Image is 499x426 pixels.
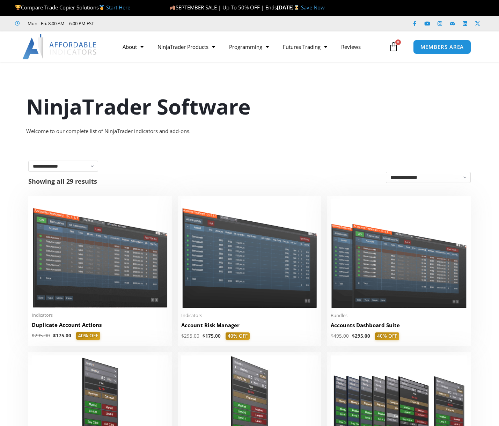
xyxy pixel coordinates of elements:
[151,39,222,55] a: NinjaTrader Products
[32,332,35,339] span: $
[181,322,318,329] h2: Account Risk Manager
[181,322,318,332] a: Account Risk Manager
[106,4,130,11] a: Start Here
[53,332,56,339] span: $
[276,39,334,55] a: Futures Trading
[181,333,184,339] span: $
[413,40,471,54] a: MEMBERS AREA
[32,312,168,318] span: Indicators
[32,199,168,308] img: Duplicate Account Actions
[331,199,467,308] img: Accounts Dashboard Suite
[53,332,71,339] bdi: 175.00
[116,39,151,55] a: About
[301,4,325,11] a: Save Now
[277,4,301,11] strong: [DATE]
[352,333,370,339] bdi: 295.00
[22,34,97,59] img: LogoAI | Affordable Indicators – NinjaTrader
[32,332,50,339] bdi: 295.00
[170,5,175,10] img: 🍂
[170,4,277,11] span: SEPTEMBER SALE | Up To 50% OFF | Ends
[331,322,467,329] h2: Accounts Dashboard Suite
[15,4,130,11] span: Compare Trade Copier Solutions
[32,321,168,332] a: Duplicate Account Actions
[386,172,471,183] select: Shop order
[331,333,349,339] bdi: 495.00
[375,332,399,340] span: 40% OFF
[378,37,409,57] a: 0
[26,126,473,136] div: Welcome to our complete list of NinjaTrader indicators and add-ons.
[32,321,168,329] h2: Duplicate Account Actions
[28,178,97,184] p: Showing all 29 results
[76,332,100,340] span: 40% OFF
[294,5,299,10] img: ⌛
[420,44,464,50] span: MEMBERS AREA
[15,5,21,10] img: 🏆
[116,39,387,55] nav: Menu
[226,332,250,340] span: 40% OFF
[181,199,318,308] img: Account Risk Manager
[26,19,94,28] span: Mon - Fri: 8:00 AM – 6:00 PM EST
[222,39,276,55] a: Programming
[331,322,467,332] a: Accounts Dashboard Suite
[334,39,368,55] a: Reviews
[203,333,221,339] bdi: 175.00
[26,92,473,121] h1: NinjaTrader Software
[99,5,104,10] img: 🥇
[181,333,199,339] bdi: 295.00
[181,313,318,318] span: Indicators
[331,333,333,339] span: $
[331,313,467,318] span: Bundles
[395,39,401,45] span: 0
[203,333,205,339] span: $
[352,333,355,339] span: $
[104,20,208,27] iframe: Customer reviews powered by Trustpilot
